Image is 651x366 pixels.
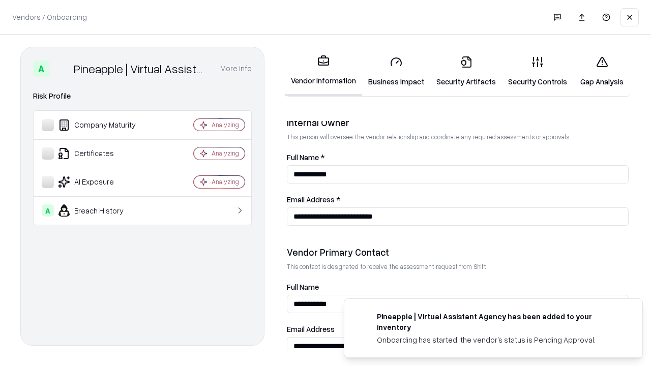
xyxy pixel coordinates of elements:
div: A [33,60,49,77]
label: Email Address * [287,196,629,203]
a: Gap Analysis [573,48,631,95]
div: Analyzing [212,120,239,129]
label: Email Address [287,325,629,333]
div: Risk Profile [33,90,252,102]
div: Onboarding has started, the vendor's status is Pending Approval. [377,334,618,345]
a: Security Artifacts [430,48,502,95]
a: Vendor Information [285,47,362,96]
div: Pineapple | Virtual Assistant Agency [74,60,208,77]
div: Internal Owner [287,116,629,129]
p: This person will oversee the vendor relationship and coordinate any required assessments or appro... [287,133,629,141]
div: AI Exposure [42,176,163,188]
p: This contact is designated to receive the assessment request from Shift [287,262,629,271]
div: Analyzing [212,149,239,158]
div: Analyzing [212,177,239,186]
a: Security Controls [502,48,573,95]
img: trypineapple.com [357,311,369,323]
div: Certificates [42,147,163,160]
p: Vendors / Onboarding [12,12,87,22]
a: Business Impact [362,48,430,95]
div: A [42,204,54,217]
button: More info [220,59,252,78]
div: Pineapple | Virtual Assistant Agency has been added to your inventory [377,311,618,332]
img: Pineapple | Virtual Assistant Agency [53,60,70,77]
label: Full Name [287,283,629,291]
div: Vendor Primary Contact [287,246,629,258]
div: Breach History [42,204,163,217]
div: Company Maturity [42,119,163,131]
label: Full Name * [287,154,629,161]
